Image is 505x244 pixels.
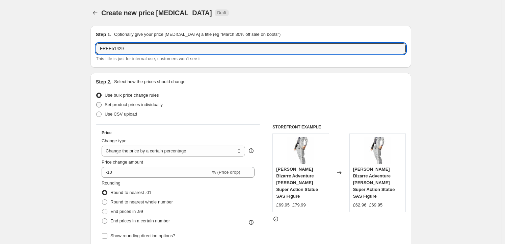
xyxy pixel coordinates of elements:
img: JoJo_s_Bizarre_Adventure_Kira_Yoshikage_Super_Action_Statue_SAS_Figure_9_80x.jpg [287,137,314,164]
span: This title is just for internal use, customers won't see it [96,56,201,61]
input: -15 [102,167,211,178]
span: Draft [217,10,226,16]
span: End prices in .99 [110,209,143,214]
span: Change type [102,138,127,143]
span: Use CSV upload [105,112,137,117]
span: Show rounding direction options? [110,233,175,238]
span: £62.96 [353,202,367,208]
span: Use bulk price change rules [105,93,159,98]
img: JoJo_s_Bizarre_Adventure_Kira_Yoshikage_Super_Action_Statue_SAS_Figure_9_80x.jpg [364,137,391,164]
h2: Step 1. [96,31,111,38]
h3: Price [102,130,111,136]
span: Price change amount [102,160,143,165]
h2: Step 2. [96,78,111,85]
span: [PERSON_NAME] Bizarre Adventure [PERSON_NAME] Super Action Statue SAS Figure [353,167,395,199]
div: help [248,147,255,154]
span: £79.99 [292,202,306,208]
span: End prices in a certain number [110,218,170,223]
span: Round to nearest whole number [110,199,173,204]
span: £69.95 [276,202,290,208]
span: £69.95 [369,202,382,208]
p: Select how the prices should change [114,78,186,85]
span: Rounding [102,180,121,186]
span: Set product prices individually [105,102,163,107]
p: Optionally give your price [MEDICAL_DATA] a title (eg "March 30% off sale on boots") [114,31,281,38]
span: Create new price [MEDICAL_DATA] [101,9,212,17]
span: [PERSON_NAME] Bizarre Adventure [PERSON_NAME] Super Action Statue SAS Figure [276,167,318,199]
span: % (Price drop) [212,170,240,175]
input: 30% off holiday sale [96,43,406,54]
button: Price change jobs [90,8,100,18]
span: Round to nearest .01 [110,190,151,195]
h6: STOREFRONT EXAMPLE [272,124,406,130]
